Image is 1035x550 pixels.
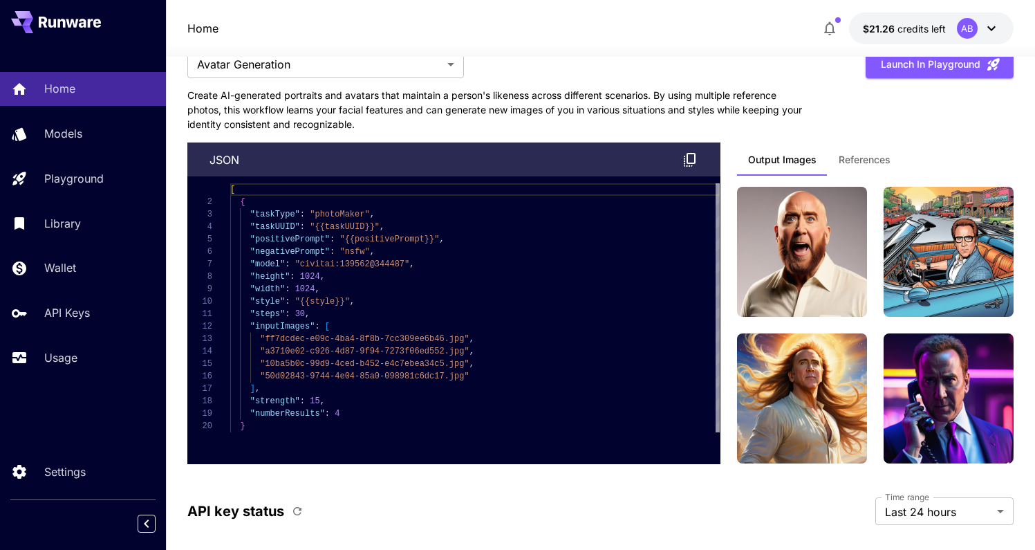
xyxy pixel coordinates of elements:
[885,491,929,503] label: Time range
[187,88,810,131] p: Create AI-generated portraits and avatars that maintain a person's likeness across different scen...
[884,187,1014,317] img: man rwre in a convertible car
[295,309,305,319] span: 30
[295,284,315,294] span: 1024
[187,295,212,308] div: 10
[250,309,285,319] span: "steps"
[187,501,284,522] p: API key status
[187,308,212,320] div: 11
[250,396,300,406] span: "strength"
[250,247,330,257] span: "negativePrompt"
[44,349,77,366] p: Usage
[187,345,212,358] div: 14
[320,396,325,406] span: ,
[148,511,166,536] div: Collapse sidebar
[187,320,212,333] div: 12
[44,170,104,187] p: Playground
[863,23,897,35] span: $21.26
[839,154,891,166] span: References
[286,297,290,306] span: :
[325,322,330,331] span: [
[330,247,335,257] span: :
[440,235,445,244] span: ,
[310,396,320,406] span: 15
[370,210,375,219] span: ,
[241,197,245,207] span: {
[250,222,300,232] span: "taskUUID"
[44,304,90,321] p: API Keys
[250,409,325,419] span: "numberResults"
[250,384,255,394] span: ]
[737,187,867,317] img: man rwre long hair, enjoying sun and wind
[250,235,330,244] span: "positivePrompt"
[241,421,245,431] span: }
[138,515,156,533] button: Collapse sidebar
[187,370,212,383] div: 16
[230,185,235,194] span: [
[250,272,290,282] span: "height"
[187,283,212,295] div: 9
[187,333,212,345] div: 13
[884,333,1014,464] img: closeup man rwre on the phone, wearing a suit
[315,322,320,331] span: :
[300,396,305,406] span: :
[469,359,474,369] span: ,
[410,259,415,269] span: ,
[295,297,350,306] span: "{{style}}"
[315,284,320,294] span: ,
[350,297,355,306] span: ,
[44,464,86,480] p: Settings
[737,333,867,464] img: man rwre long hair, enjoying sun and wind` - Style: `Fantasy art
[370,247,375,257] span: ,
[187,20,218,37] a: Home
[44,259,76,276] p: Wallet
[187,20,218,37] nav: breadcrumb
[187,208,212,221] div: 3
[250,210,300,219] span: "taskType"
[197,56,442,73] span: Avatar Generation
[885,504,991,520] span: Last 24 hours
[250,322,315,331] span: "inputImages"
[310,210,370,219] span: "photoMaker"
[290,272,295,282] span: :
[310,222,380,232] span: "{{taskUUID}}"
[957,18,978,39] div: AB
[335,409,340,419] span: 4
[187,221,212,233] div: 4
[44,215,81,232] p: Library
[255,384,260,394] span: ,
[469,334,474,344] span: ,
[187,383,212,395] div: 17
[380,222,384,232] span: ,
[187,395,212,407] div: 18
[261,334,469,344] span: "ff7dcdec-e09c-4ba4-8f8b-7cc309ee6b46.jpg"
[44,125,82,142] p: Models
[187,246,212,258] div: 6
[286,259,290,269] span: :
[300,272,320,282] span: 1024
[330,235,335,244] span: :
[44,80,75,97] p: Home
[286,309,290,319] span: :
[748,154,817,166] span: Output Images
[469,347,474,356] span: ,
[305,309,310,319] span: ,
[187,407,212,420] div: 19
[187,233,212,246] div: 5
[866,51,1014,79] button: Launch in Playground
[187,258,212,271] div: 7
[340,235,440,244] span: "{{positivePrompt}}"
[300,210,305,219] span: :
[261,359,469,369] span: "10ba5b0c-99d9-4ced-b452-e4c7ebea34c5.jpg"
[261,372,469,381] span: "50d02843-9744-4e04-85a0-098981c6dc17.jpg"
[320,272,325,282] span: ,
[250,284,285,294] span: "width"
[295,259,410,269] span: "civitai:139562@344487"
[325,409,330,419] span: :
[187,420,212,432] div: 20
[187,183,212,196] div: 1
[250,259,285,269] span: "model"
[849,12,1014,44] button: $21.26473AB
